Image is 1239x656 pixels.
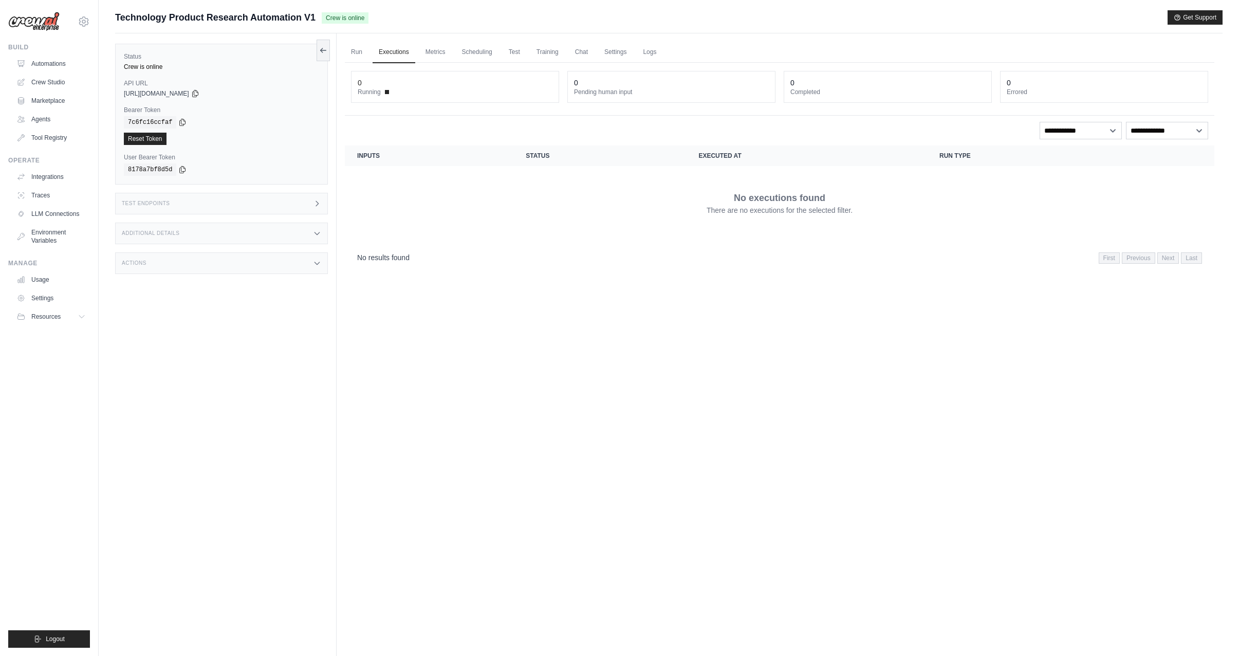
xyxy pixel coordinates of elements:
a: Run [345,42,368,63]
span: Next [1157,252,1179,264]
a: Reset Token [124,133,167,145]
th: Status [513,145,686,166]
div: Manage [8,259,90,267]
span: Last [1181,252,1202,264]
a: Chat [569,42,594,63]
span: Resources [31,313,61,321]
a: Usage [12,271,90,288]
span: Previous [1122,252,1155,264]
p: There are no executions for the selected filter. [707,205,853,215]
label: API URL [124,79,319,87]
a: Environment Variables [12,224,90,249]
label: Status [124,52,319,61]
th: Run Type [927,145,1126,166]
a: Settings [12,290,90,306]
a: Crew Studio [12,74,90,90]
th: Inputs [345,145,513,166]
button: Get Support [1168,10,1223,25]
dt: Errored [1007,88,1201,96]
div: Operate [8,156,90,165]
h3: Actions [122,260,146,266]
a: Traces [12,187,90,204]
div: 0 [574,78,578,88]
span: Technology Product Research Automation V1 [115,10,316,25]
span: Crew is online [322,12,368,24]
p: No results found [357,252,410,263]
button: Logout [8,630,90,648]
span: [URL][DOMAIN_NAME] [124,89,189,98]
a: Test [503,42,526,63]
div: Crew is online [124,63,319,71]
a: Integrations [12,169,90,185]
div: 0 [358,78,362,88]
h3: Test Endpoints [122,201,170,207]
img: Logo [8,12,60,31]
code: 8178a7bf8d5d [124,163,176,176]
h3: Additional Details [122,230,179,236]
div: 0 [1007,78,1011,88]
div: Build [8,43,90,51]
label: User Bearer Token [124,153,319,161]
span: Logout [46,635,65,643]
code: 7c6fc16ccfaf [124,116,176,129]
a: Metrics [419,42,452,63]
a: Training [530,42,565,63]
div: 0 [790,78,794,88]
a: Scheduling [455,42,498,63]
a: Tool Registry [12,130,90,146]
span: First [1099,252,1120,264]
a: Agents [12,111,90,127]
a: Marketplace [12,93,90,109]
a: LLM Connections [12,206,90,222]
a: Settings [598,42,633,63]
dt: Pending human input [574,88,769,96]
a: Logs [637,42,662,63]
nav: Pagination [345,244,1214,270]
button: Resources [12,308,90,325]
a: Automations [12,56,90,72]
label: Bearer Token [124,106,319,114]
p: No executions found [734,191,825,205]
dt: Completed [790,88,985,96]
a: Executions [373,42,415,63]
span: Running [358,88,381,96]
section: Crew executions table [345,145,1214,270]
nav: Pagination [1099,252,1202,264]
th: Executed at [686,145,927,166]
